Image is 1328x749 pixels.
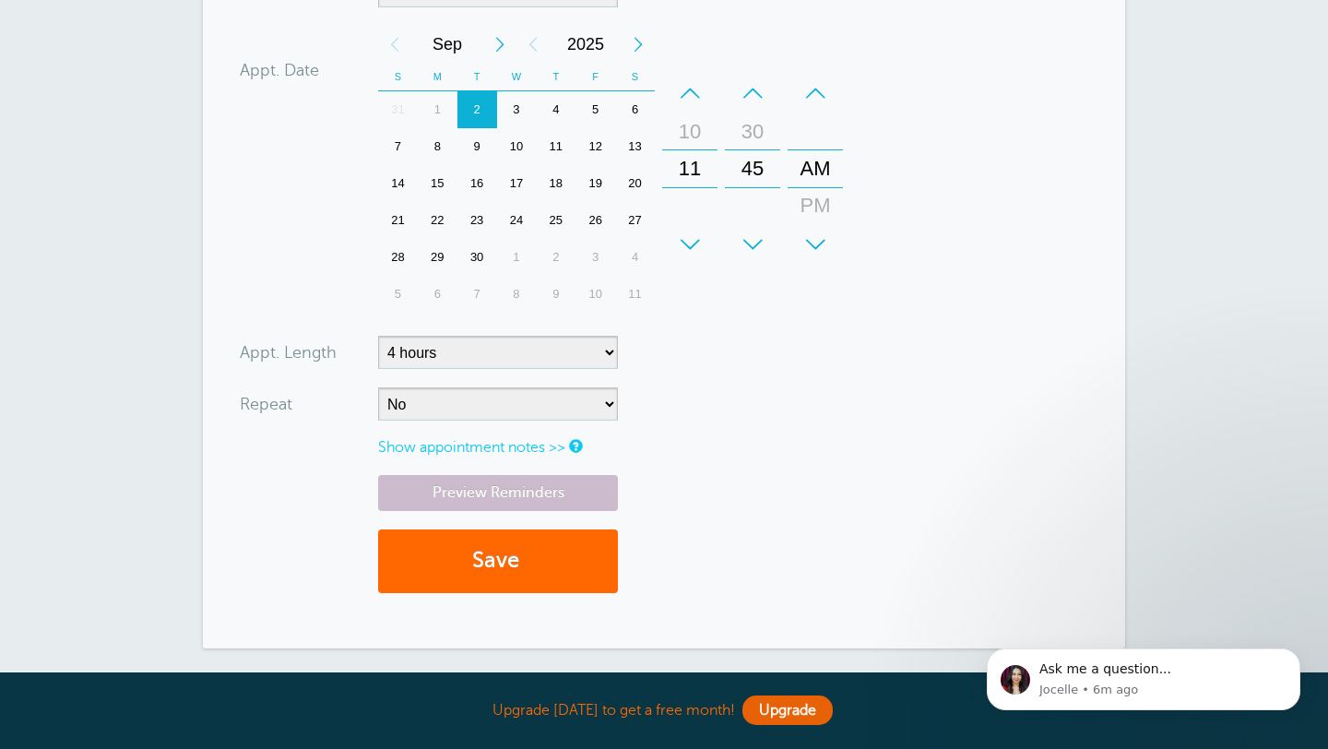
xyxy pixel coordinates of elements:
[457,276,497,313] div: 7
[615,165,655,202] div: Saturday, September 20
[497,165,537,202] div: Wednesday, September 17
[378,128,418,165] div: 7
[418,239,457,276] div: Monday, September 29
[457,91,497,128] div: Today, Tuesday, September 2
[497,91,537,128] div: Wednesday, September 3
[575,239,615,276] div: 3
[497,202,537,239] div: Wednesday, September 24
[378,475,618,511] a: Preview Reminders
[378,239,418,276] div: Sunday, September 28
[575,202,615,239] div: Friday, September 26
[418,202,457,239] div: Monday, September 22
[575,128,615,165] div: Friday, September 12
[497,239,537,276] div: 1
[575,276,615,313] div: 10
[457,202,497,239] div: 23
[536,239,575,276] div: Thursday, October 2
[418,128,457,165] div: Monday, September 8
[411,26,483,63] span: September
[615,276,655,313] div: Saturday, October 11
[615,239,655,276] div: 4
[793,187,837,224] div: PM
[536,202,575,239] div: 25
[418,91,457,128] div: Monday, September 1
[536,276,575,313] div: 9
[378,529,618,593] button: Save
[240,344,337,361] label: Appt. Length
[536,276,575,313] div: Thursday, October 9
[457,91,497,128] div: 2
[418,276,457,313] div: Monday, October 6
[536,63,575,91] th: T
[378,276,418,313] div: Sunday, October 5
[483,26,516,63] div: Next Month
[615,91,655,128] div: 6
[615,239,655,276] div: Saturday, October 4
[793,150,837,187] div: AM
[378,165,418,202] div: Sunday, September 14
[378,239,418,276] div: 28
[575,165,615,202] div: Friday, September 19
[418,91,457,128] div: 1
[457,165,497,202] div: Tuesday, September 16
[497,91,537,128] div: 3
[240,62,319,78] label: Appt. Date
[378,63,418,91] th: S
[418,128,457,165] div: 8
[615,202,655,239] div: Saturday, September 27
[378,26,411,63] div: Previous Month
[378,91,418,128] div: Sunday, August 31
[378,202,418,239] div: 21
[536,128,575,165] div: 11
[622,26,655,63] div: Next Year
[575,239,615,276] div: Friday, October 3
[575,202,615,239] div: 26
[730,150,775,187] div: 45
[536,165,575,202] div: 18
[203,691,1125,731] div: Upgrade [DATE] to get a free month!
[457,239,497,276] div: Tuesday, September 30
[497,128,537,165] div: Wednesday, September 10
[457,276,497,313] div: Tuesday, October 7
[730,113,775,150] div: 30
[378,165,418,202] div: 14
[418,276,457,313] div: 6
[497,276,537,313] div: 8
[497,202,537,239] div: 24
[536,128,575,165] div: Thursday, September 11
[457,63,497,91] th: T
[575,128,615,165] div: 12
[615,91,655,128] div: Saturday, September 6
[742,695,833,725] a: Upgrade
[615,165,655,202] div: 20
[550,26,622,63] span: 2025
[497,128,537,165] div: 10
[575,276,615,313] div: Friday, October 10
[378,202,418,239] div: Sunday, September 21
[575,91,615,128] div: Friday, September 5
[457,165,497,202] div: 16
[569,440,580,452] a: Notes are for internal use only, and are not visible to your clients.
[615,63,655,91] th: S
[536,165,575,202] div: Thursday, September 18
[378,128,418,165] div: Sunday, September 7
[457,239,497,276] div: 30
[516,26,550,63] div: Previous Year
[240,396,292,412] label: Repeat
[418,165,457,202] div: Monday, September 15
[418,202,457,239] div: 22
[378,91,418,128] div: 31
[725,75,780,263] div: Minutes
[615,276,655,313] div: 11
[959,632,1328,721] iframe: Intercom notifications message
[575,63,615,91] th: F
[497,165,537,202] div: 17
[457,128,497,165] div: 9
[575,91,615,128] div: 5
[536,91,575,128] div: Thursday, September 4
